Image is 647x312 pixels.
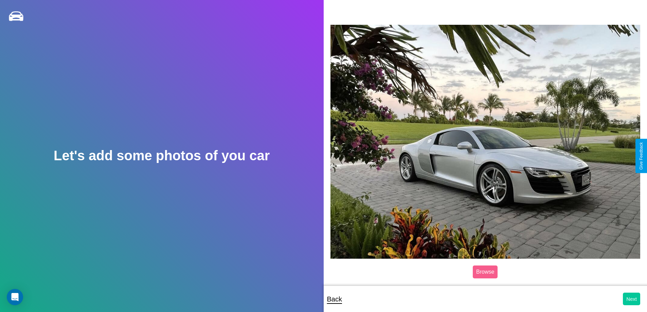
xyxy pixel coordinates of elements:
[327,293,342,305] p: Back
[54,148,270,163] h2: Let's add some photos of you car
[623,293,640,305] button: Next
[639,142,644,170] div: Give Feedback
[473,265,498,278] label: Browse
[330,25,641,258] img: posted
[7,289,23,305] div: Open Intercom Messenger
